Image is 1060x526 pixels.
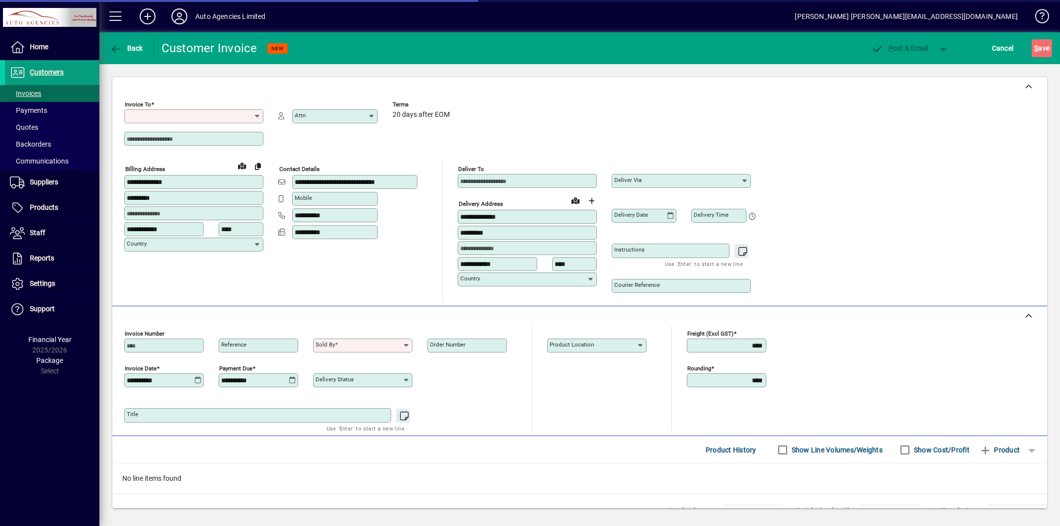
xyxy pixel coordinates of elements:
td: Total Volume [663,505,723,517]
span: P [889,44,893,52]
a: Knowledge Base [1028,2,1048,34]
button: Product History [702,441,760,459]
span: 20 days after EOM [393,111,450,119]
span: Terms [393,101,452,108]
a: Settings [5,271,99,296]
mat-hint: Use 'Enter' to start a new line [326,423,405,434]
span: Support [30,305,55,313]
mat-label: Invoice number [125,330,164,337]
mat-label: Deliver via [614,176,642,183]
button: Cancel [989,39,1016,57]
mat-label: Delivery date [614,211,648,218]
span: Product [979,442,1020,458]
a: Home [5,35,99,60]
td: GST exclusive [928,505,987,517]
span: S [1034,44,1038,52]
a: Staff [5,221,99,246]
a: Backorders [5,136,99,153]
a: Communications [5,153,99,170]
span: Suppliers [30,178,58,186]
mat-hint: Use 'Enter' to start a new line [665,258,743,269]
mat-label: Invoice To [125,101,151,108]
mat-label: Freight (excl GST) [687,330,734,337]
span: ave [1034,40,1050,56]
label: Show Line Volumes/Weights [790,445,883,455]
mat-label: Instructions [614,246,645,253]
a: Payments [5,102,99,119]
mat-label: Delivery status [316,376,354,383]
span: Payments [10,106,47,114]
label: Show Cost/Profit [912,445,970,455]
span: Back [110,44,143,52]
a: Support [5,297,99,322]
mat-label: Delivery time [694,211,729,218]
div: No line items found [112,463,1047,494]
span: Quotes [10,123,38,131]
button: Choose address [583,193,599,209]
a: Products [5,195,99,220]
button: Save [1032,39,1052,57]
mat-label: Deliver To [458,166,484,173]
span: Settings [30,279,55,287]
mat-label: Country [127,240,147,247]
td: 0.00 [987,505,1047,517]
span: Products [30,203,58,211]
a: View on map [568,192,583,208]
a: Suppliers [5,170,99,195]
td: 0.00 [860,505,920,517]
mat-label: Invoice date [125,365,157,372]
mat-label: Order number [430,341,466,348]
div: Customer Invoice [162,40,257,56]
a: Reports [5,246,99,271]
span: Package [36,356,63,364]
div: [PERSON_NAME] [PERSON_NAME][EMAIL_ADDRESS][DOMAIN_NAME] [795,8,1018,24]
a: Invoices [5,85,99,102]
mat-label: Attn [295,112,306,119]
span: NEW [271,45,284,52]
a: Quotes [5,119,99,136]
span: ost & Email [871,44,929,52]
mat-label: Rounding [687,365,711,372]
span: Product History [706,442,756,458]
span: Staff [30,229,45,237]
mat-label: Title [127,411,138,418]
mat-label: Mobile [295,194,312,201]
span: Communications [10,157,69,165]
span: Customers [30,68,64,76]
button: Post & Email [866,39,934,57]
button: Add [132,7,163,25]
mat-label: Sold by [316,341,335,348]
a: View on map [234,158,250,174]
app-page-header-button: Back [99,39,154,57]
span: Cancel [992,40,1014,56]
mat-label: Product location [550,341,594,348]
span: Backorders [10,140,51,148]
button: Product [975,441,1025,459]
mat-label: Country [460,275,480,282]
span: Reports [30,254,54,262]
span: Home [30,43,48,51]
mat-label: Payment due [219,365,252,372]
td: Freight (excl GST) [791,505,860,517]
button: Copy to Delivery address [250,158,266,174]
span: Financial Year [28,336,72,344]
span: Invoices [10,89,41,97]
mat-label: Courier Reference [614,281,660,288]
button: Profile [163,7,195,25]
div: Auto Agencies Limited [195,8,266,24]
button: Back [107,39,146,57]
mat-label: Reference [221,341,246,348]
td: 0.0000 M³ [723,505,783,517]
